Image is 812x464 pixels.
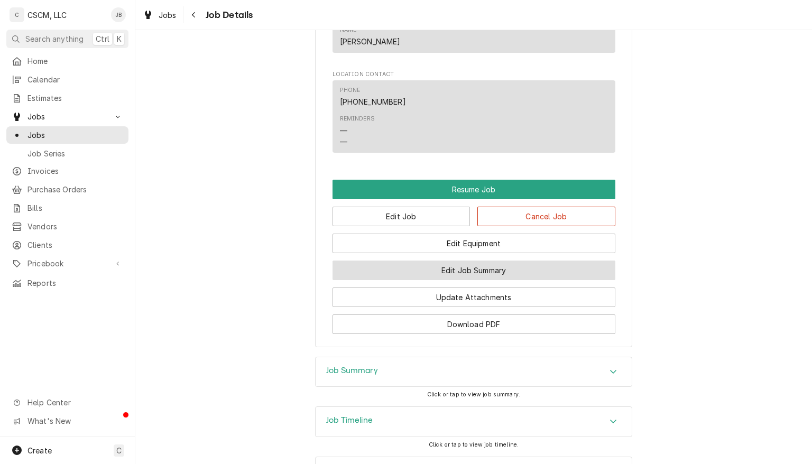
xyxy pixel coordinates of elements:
[25,33,84,44] span: Search anything
[333,180,615,199] button: Resume Job
[333,226,615,253] div: Button Group Row
[340,36,401,47] div: [PERSON_NAME]
[27,221,123,232] span: Vendors
[27,258,107,269] span: Pricebook
[340,115,375,123] div: Reminders
[111,7,126,22] div: James Bain's Avatar
[10,7,24,22] div: C
[333,80,615,157] div: Location Contact List
[340,86,406,107] div: Phone
[6,255,128,272] a: Go to Pricebook
[333,180,615,199] div: Button Group Row
[315,357,632,387] div: Job Summary
[6,218,128,235] a: Vendors
[429,441,519,448] span: Click or tap to view job timeline.
[6,162,128,180] a: Invoices
[333,20,615,52] div: Contact
[27,415,122,426] span: What's New
[340,97,406,106] a: [PHONE_NUMBER]
[333,307,615,334] div: Button Group Row
[333,253,615,280] div: Button Group Row
[6,394,128,411] a: Go to Help Center
[6,181,128,198] a: Purchase Orders
[139,6,181,24] a: Jobs
[6,108,128,125] a: Go to Jobs
[427,391,520,398] span: Click or tap to view job summary.
[27,55,123,67] span: Home
[326,366,378,376] h3: Job Summary
[6,199,128,217] a: Bills
[333,314,615,334] button: Download PDF
[27,397,122,408] span: Help Center
[27,277,123,289] span: Reports
[333,10,615,58] div: Job Reporter
[202,8,253,22] span: Job Details
[6,274,128,292] a: Reports
[333,70,615,157] div: Location Contact
[116,445,122,456] span: C
[316,407,632,437] div: Accordion Header
[27,184,123,195] span: Purchase Orders
[316,357,632,387] div: Accordion Header
[333,280,615,307] div: Button Group Row
[6,412,128,430] a: Go to What's New
[477,207,615,226] button: Cancel Job
[333,199,615,226] div: Button Group Row
[315,406,632,437] div: Job Timeline
[316,407,632,437] button: Accordion Details Expand Trigger
[27,165,123,177] span: Invoices
[340,115,375,147] div: Reminders
[186,6,202,23] button: Navigate back
[27,446,52,455] span: Create
[333,80,615,153] div: Contact
[6,236,128,254] a: Clients
[333,287,615,307] button: Update Attachments
[340,86,361,95] div: Phone
[333,180,615,334] div: Button Group
[27,129,123,141] span: Jobs
[6,89,128,107] a: Estimates
[27,10,67,21] div: CSCM, LLC
[340,125,347,136] div: —
[333,70,615,79] span: Location Contact
[27,111,107,122] span: Jobs
[6,71,128,88] a: Calendar
[6,30,128,48] button: Search anythingCtrlK
[111,7,126,22] div: JB
[6,145,128,162] a: Job Series
[117,33,122,44] span: K
[333,234,615,253] button: Edit Equipment
[333,207,470,226] button: Edit Job
[27,74,123,85] span: Calendar
[27,148,123,159] span: Job Series
[333,261,615,280] button: Edit Job Summary
[96,33,109,44] span: Ctrl
[6,52,128,70] a: Home
[159,10,177,21] span: Jobs
[340,26,401,47] div: Name
[27,92,123,104] span: Estimates
[6,126,128,144] a: Jobs
[316,357,632,387] button: Accordion Details Expand Trigger
[333,20,615,57] div: Job Reporter List
[27,202,123,214] span: Bills
[27,239,123,250] span: Clients
[326,415,373,425] h3: Job Timeline
[340,136,347,147] div: —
